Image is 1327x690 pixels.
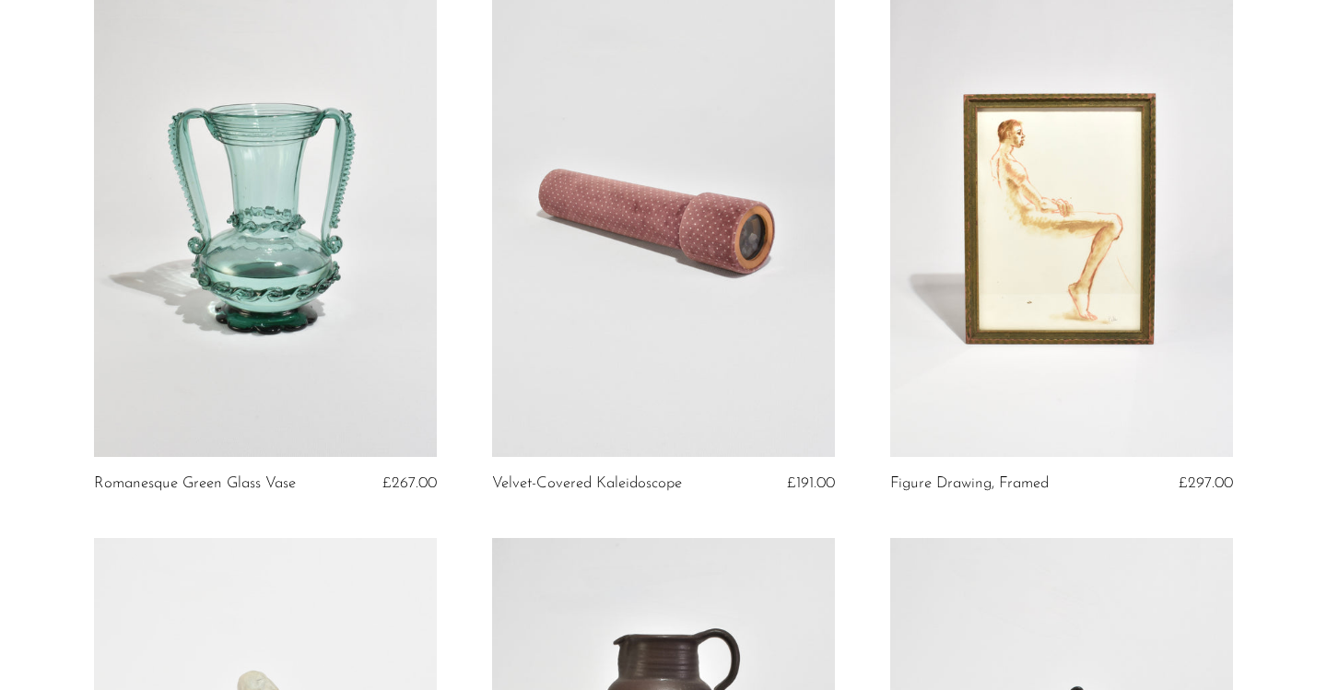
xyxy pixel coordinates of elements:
span: £297.00 [1179,475,1233,491]
span: £191.00 [787,475,835,491]
span: £267.00 [382,475,437,491]
a: Romanesque Green Glass Vase [94,475,296,492]
a: Figure Drawing, Framed [890,475,1049,492]
a: Velvet-Covered Kaleidoscope [492,475,682,492]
